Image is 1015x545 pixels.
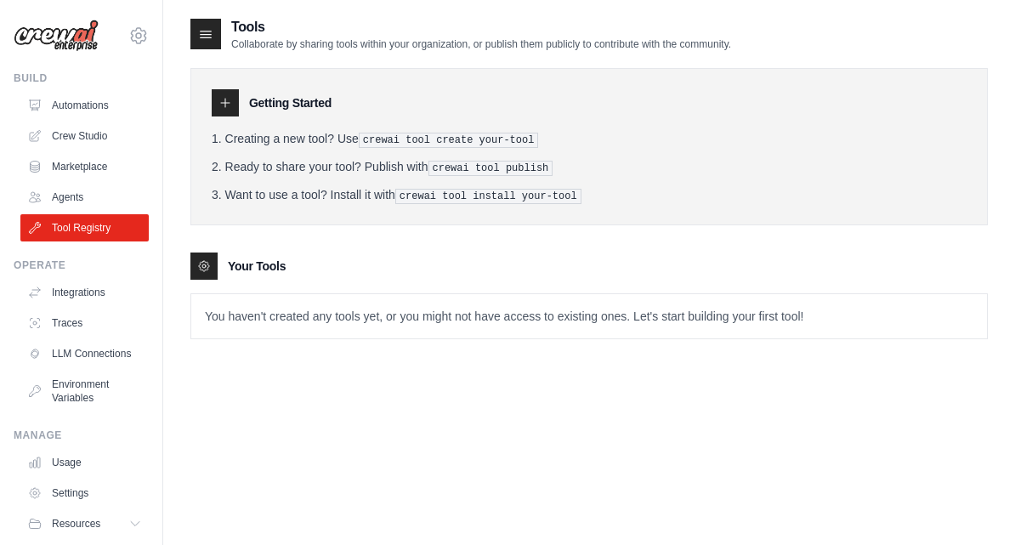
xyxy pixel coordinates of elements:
[20,340,149,367] a: LLM Connections
[20,510,149,537] button: Resources
[212,186,967,204] li: Want to use a tool? Install it with
[20,184,149,211] a: Agents
[14,429,149,442] div: Manage
[212,130,967,148] li: Creating a new tool? Use
[20,480,149,507] a: Settings
[212,158,967,176] li: Ready to share your tool? Publish with
[249,94,332,111] h3: Getting Started
[231,37,731,51] p: Collaborate by sharing tools within your organization, or publish them publicly to contribute wit...
[359,133,539,148] pre: crewai tool create your-tool
[20,449,149,476] a: Usage
[14,71,149,85] div: Build
[231,17,731,37] h2: Tools
[20,214,149,241] a: Tool Registry
[395,189,581,204] pre: crewai tool install your-tool
[20,122,149,150] a: Crew Studio
[14,20,99,52] img: Logo
[20,92,149,119] a: Automations
[20,309,149,337] a: Traces
[20,279,149,306] a: Integrations
[228,258,286,275] h3: Your Tools
[14,258,149,272] div: Operate
[191,294,987,338] p: You haven't created any tools yet, or you might not have access to existing ones. Let's start bui...
[428,161,553,176] pre: crewai tool publish
[20,153,149,180] a: Marketplace
[52,517,100,531] span: Resources
[20,371,149,412] a: Environment Variables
